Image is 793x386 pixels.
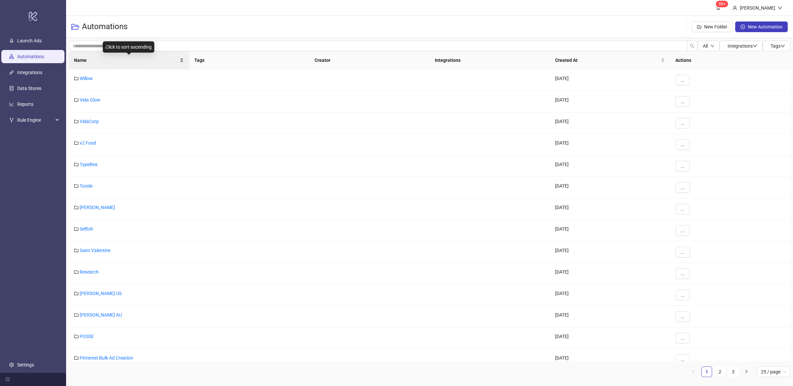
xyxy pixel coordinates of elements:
th: Name [69,51,189,69]
sup: 1443 [716,1,728,7]
span: search [690,44,695,48]
span: New Folder [704,24,727,29]
span: ... [681,206,685,212]
span: folder [74,227,79,231]
span: folder [74,162,79,167]
span: ... [681,163,685,169]
span: ... [681,249,685,255]
span: folder [74,248,79,253]
button: Tagsdown [763,41,790,51]
div: [DATE] [550,198,670,220]
div: Click to sort ascending [103,41,154,53]
div: Page Size [757,366,790,377]
span: folder [74,119,79,124]
span: folder [74,205,79,210]
span: ... [681,271,685,276]
a: VidaCorp [80,119,99,124]
span: ... [681,142,685,147]
span: folder [74,141,79,145]
span: down [710,44,714,48]
button: ... [675,182,690,193]
li: Previous Page [688,366,699,377]
li: 3 [728,366,738,377]
span: Created At [555,57,660,64]
button: ... [675,333,690,343]
span: right [744,369,748,373]
a: Integrations [17,70,42,75]
button: ... [675,311,690,322]
span: down [780,44,785,48]
button: ... [675,354,690,365]
button: ... [675,268,690,279]
button: New Automation [735,21,788,32]
a: Reports [17,102,33,107]
a: Settings [17,362,34,367]
th: Integrations [430,51,550,69]
span: folder [74,76,79,81]
th: Created At [550,51,670,69]
li: 2 [715,366,725,377]
span: ... [681,185,685,190]
a: Pinterest Bulk Ad Creation [80,355,133,361]
a: POSSE [80,334,94,339]
button: ... [675,75,690,85]
span: ... [681,228,685,233]
a: Selfish [80,226,93,232]
th: Creator [309,51,430,69]
div: [DATE] [550,112,670,134]
span: folder [74,291,79,296]
a: Tussle [80,183,93,189]
div: [DATE] [550,69,670,91]
div: [DATE] [550,220,670,241]
span: folder [74,184,79,188]
span: Tags [771,43,785,49]
h3: Automations [82,21,128,32]
div: [DATE] [550,134,670,155]
a: [PERSON_NAME] AU [80,312,122,318]
button: New Folder [692,21,733,32]
span: left [692,369,696,373]
button: right [741,366,752,377]
a: TypeBea [80,162,97,167]
span: folder [74,334,79,339]
div: [DATE] [550,284,670,306]
button: Integrationsdown [720,41,763,51]
span: folder [74,270,79,274]
th: Tags [189,51,309,69]
a: [PERSON_NAME] US [80,291,122,296]
span: down [778,6,782,10]
button: Alldown [698,41,720,51]
div: [DATE] [550,263,670,284]
span: down [753,44,757,48]
a: Automations [17,54,44,59]
span: folder [74,313,79,317]
span: folder [74,356,79,360]
span: ... [681,314,685,319]
button: ... [675,225,690,236]
div: [PERSON_NAME] [737,4,778,12]
div: [DATE] [550,241,670,263]
span: user [733,6,737,10]
a: [PERSON_NAME] [80,205,115,210]
span: folder [74,98,79,102]
span: Name [74,57,178,64]
li: 1 [701,366,712,377]
span: plus-circle [740,24,745,29]
span: Integrations [728,43,757,49]
span: 25 / page [761,367,786,377]
span: ... [681,120,685,126]
button: ... [675,118,690,128]
a: Vida Glow [80,97,100,103]
button: ... [675,161,690,171]
a: Data Stores [17,86,41,91]
button: ... [675,204,690,214]
span: ... [681,77,685,83]
th: Actions [670,51,790,69]
span: ... [681,99,685,104]
span: ... [681,292,685,298]
a: 1 [702,367,712,377]
button: ... [675,247,690,257]
a: v2 Food [80,140,96,146]
div: [DATE] [550,327,670,349]
a: Launch Ads [17,38,42,43]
